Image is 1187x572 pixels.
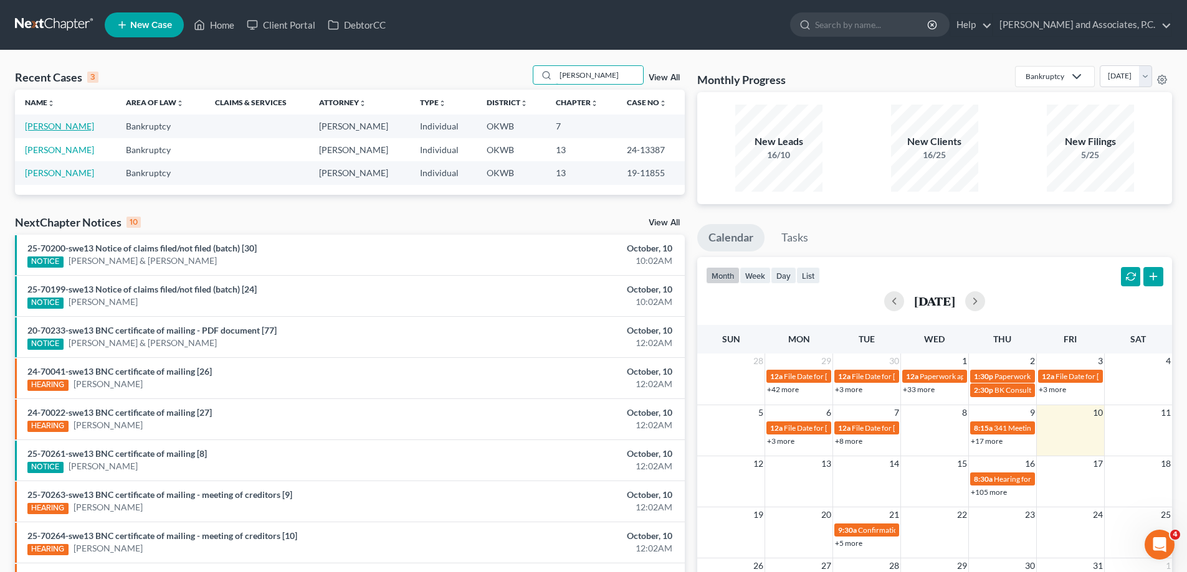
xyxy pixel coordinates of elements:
span: 22 [956,507,968,522]
span: 3 [1097,354,1104,368]
a: [PERSON_NAME] [25,167,94,178]
span: 19 [752,507,765,522]
span: 4 [1170,530,1180,540]
span: File Date for [PERSON_NAME] & [PERSON_NAME] [852,372,1018,381]
span: 1 [961,354,968,368]
span: 8 [961,405,968,420]
div: 12:02AM [465,378,672,390]
div: October, 10 [465,242,672,255]
a: +42 more [767,385,799,394]
a: 25-70199-swe13 Notice of claims filed/not filed (batch) [24] [27,284,257,294]
a: Nameunfold_more [25,98,55,107]
span: 12a [838,372,851,381]
a: Home [188,14,241,36]
a: 25-70261-swe13 BNC certificate of mailing [8] [27,448,207,459]
div: October, 10 [465,324,672,337]
a: +3 more [835,385,862,394]
a: [PERSON_NAME] [74,542,143,555]
button: month [706,267,740,284]
a: +5 more [835,538,862,548]
a: Tasks [770,224,819,251]
span: 16 [1024,456,1036,471]
a: [PERSON_NAME] and Associates, P.C. [993,14,1171,36]
a: [PERSON_NAME] [74,378,143,390]
div: October, 10 [465,530,672,542]
a: Calendar [697,224,765,251]
span: 21 [888,507,900,522]
iframe: Intercom live chat [1145,530,1175,560]
div: 16/25 [891,149,978,161]
span: 5 [757,405,765,420]
div: HEARING [27,544,69,555]
a: Help [950,14,992,36]
a: Attorneyunfold_more [319,98,366,107]
span: 341 Meeting for [PERSON_NAME] [994,423,1106,433]
a: [PERSON_NAME] [69,460,138,472]
span: Mon [788,334,810,344]
div: 12:02AM [465,501,672,513]
div: October, 10 [465,283,672,296]
span: 15 [956,456,968,471]
span: 12a [1042,372,1054,381]
span: File Date for [PERSON_NAME] [784,423,884,433]
span: Confirmation hearing for [PERSON_NAME] [858,525,999,535]
i: unfold_more [47,100,55,107]
div: New Filings [1047,134,1134,149]
span: 14 [888,456,900,471]
i: unfold_more [659,100,667,107]
span: Thu [993,334,1011,344]
span: 12 [752,456,765,471]
span: File Date for [PERSON_NAME] [1056,372,1155,381]
h2: [DATE] [914,294,955,307]
div: NOTICE [27,256,64,268]
a: Case Nounfold_more [627,98,667,107]
a: DebtorCC [322,14,392,36]
td: Bankruptcy [116,115,204,138]
div: October, 10 [465,406,672,419]
input: Search by name... [815,13,929,36]
a: Typeunfold_more [420,98,446,107]
a: View All [649,218,680,227]
a: 25-70200-swe13 Notice of claims filed/not filed (batch) [30] [27,243,257,253]
td: [PERSON_NAME] [309,115,410,138]
a: Client Portal [241,14,322,36]
span: 2 [1029,354,1036,368]
div: 10:02AM [465,255,672,267]
span: File Date for [PERSON_NAME] [784,372,884,381]
a: 25-70263-swe13 BNC certificate of mailing - meeting of creditors [9] [27,489,292,500]
td: 13 [546,161,617,184]
span: File Date for [PERSON_NAME][GEOGRAPHIC_DATA] [852,423,1027,433]
span: 8:30a [974,474,993,484]
span: 6 [825,405,832,420]
span: New Case [130,21,172,30]
button: day [771,267,796,284]
div: 12:02AM [465,460,672,472]
span: 12a [770,372,783,381]
div: 10 [126,217,141,228]
div: 3 [87,72,98,83]
a: Districtunfold_more [487,98,528,107]
span: 10 [1092,405,1104,420]
td: Bankruptcy [116,138,204,161]
div: HEARING [27,380,69,391]
span: BK Consult for [PERSON_NAME], Van [994,385,1118,395]
span: 29 [820,354,832,368]
a: [PERSON_NAME] [74,419,143,431]
div: 10:02AM [465,296,672,308]
td: OKWB [477,161,546,184]
a: [PERSON_NAME] [74,501,143,513]
a: [PERSON_NAME] [69,296,138,308]
td: 19-11855 [617,161,685,184]
span: 1:30p [974,372,993,381]
div: October, 10 [465,365,672,378]
td: OKWB [477,115,546,138]
th: Claims & Services [205,90,309,115]
div: NOTICE [27,339,64,350]
a: 20-70233-swe13 BNC certificate of mailing - PDF document [77] [27,325,277,335]
a: +8 more [835,436,862,446]
button: list [796,267,820,284]
i: unfold_more [520,100,528,107]
a: Area of Lawunfold_more [126,98,184,107]
a: [PERSON_NAME] [25,121,94,131]
div: New Leads [735,134,822,149]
